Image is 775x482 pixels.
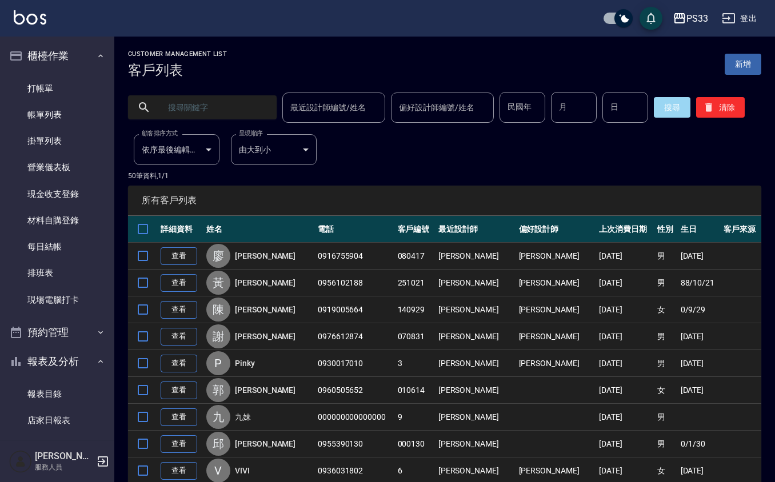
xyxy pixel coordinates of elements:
img: Person [9,450,32,473]
a: 查看 [161,328,197,346]
td: [PERSON_NAME] [436,243,516,270]
a: 互助日報表 [5,433,110,460]
label: 呈現順序 [239,129,263,138]
td: [PERSON_NAME] [516,323,597,350]
a: 現金收支登錄 [5,181,110,207]
button: 櫃檯作業 [5,41,110,71]
a: 每日結帳 [5,234,110,260]
a: [PERSON_NAME] [235,277,295,288]
td: 0960505652 [315,377,395,404]
button: 搜尋 [654,97,690,118]
span: 所有客戶列表 [142,195,748,206]
td: 男 [654,431,678,457]
td: 0/1/30 [678,431,721,457]
td: [DATE] [596,377,654,404]
div: 邱 [206,432,230,456]
td: 0956102188 [315,270,395,296]
td: [DATE] [596,431,654,457]
a: [PERSON_NAME] [235,250,295,262]
td: 男 [654,243,678,270]
td: [PERSON_NAME] [436,377,516,404]
a: 店家日報表 [5,407,110,433]
td: 88/10/21 [678,270,721,296]
div: 由大到小 [231,134,317,165]
a: 查看 [161,247,197,265]
button: 登出 [717,8,761,29]
p: 50 筆資料, 1 / 1 [128,171,761,181]
img: Logo [14,10,46,25]
td: [PERSON_NAME] [436,296,516,323]
td: 9 [395,404,436,431]
td: 0/9/29 [678,296,721,323]
input: 搜尋關鍵字 [160,92,267,123]
div: 陳 [206,298,230,322]
td: 010614 [395,377,436,404]
div: PS33 [686,11,708,26]
button: save [640,7,662,30]
a: 材料自購登錄 [5,207,110,234]
td: 000130 [395,431,436,457]
div: 依序最後編輯時間 [134,134,219,165]
td: [DATE] [596,323,654,350]
td: 3 [395,350,436,377]
div: 黃 [206,271,230,295]
button: 預約管理 [5,318,110,347]
a: [PERSON_NAME] [235,438,295,449]
div: 廖 [206,244,230,268]
a: Pinky [235,358,255,369]
th: 客戶編號 [395,216,436,243]
td: 0955390130 [315,431,395,457]
h5: [PERSON_NAME] [35,451,93,462]
a: 報表目錄 [5,381,110,407]
a: 查看 [161,301,197,319]
td: [PERSON_NAME] [516,270,597,296]
a: [PERSON_NAME] [235,304,295,315]
th: 姓名 [203,216,315,243]
td: 000000000000000 [315,404,395,431]
td: 0976612874 [315,323,395,350]
td: 男 [654,323,678,350]
td: [PERSON_NAME] [436,431,516,457]
a: 查看 [161,381,197,399]
td: 0916755904 [315,243,395,270]
td: [DATE] [678,377,721,404]
div: 九 [206,405,230,429]
div: P [206,351,230,375]
td: [DATE] [596,350,654,377]
th: 詳細資料 [158,216,203,243]
a: 排班表 [5,260,110,286]
th: 性別 [654,216,678,243]
td: 080417 [395,243,436,270]
a: 掛單列表 [5,128,110,154]
td: [DATE] [678,323,721,350]
label: 顧客排序方式 [142,129,178,138]
button: 清除 [696,97,745,118]
td: [DATE] [596,270,654,296]
a: VIVI [235,465,250,476]
td: [DATE] [596,243,654,270]
td: 070831 [395,323,436,350]
td: 男 [654,270,678,296]
td: [DATE] [678,243,721,270]
button: 報表及分析 [5,347,110,376]
td: 男 [654,350,678,377]
a: 查看 [161,355,197,372]
td: [PERSON_NAME] [436,323,516,350]
td: 0930017010 [315,350,395,377]
td: 女 [654,377,678,404]
a: 查看 [161,462,197,480]
a: 帳單列表 [5,102,110,128]
td: 251021 [395,270,436,296]
div: 郭 [206,378,230,402]
td: [PERSON_NAME] [516,296,597,323]
a: 新增 [725,54,761,75]
td: [PERSON_NAME] [516,243,597,270]
a: 現場電腦打卡 [5,287,110,313]
p: 服務人員 [35,462,93,472]
td: [PERSON_NAME] [516,350,597,377]
h2: Customer Management List [128,50,227,58]
a: [PERSON_NAME] [235,384,295,396]
td: [PERSON_NAME] [436,350,516,377]
th: 最近設計師 [436,216,516,243]
th: 客戶來源 [721,216,761,243]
